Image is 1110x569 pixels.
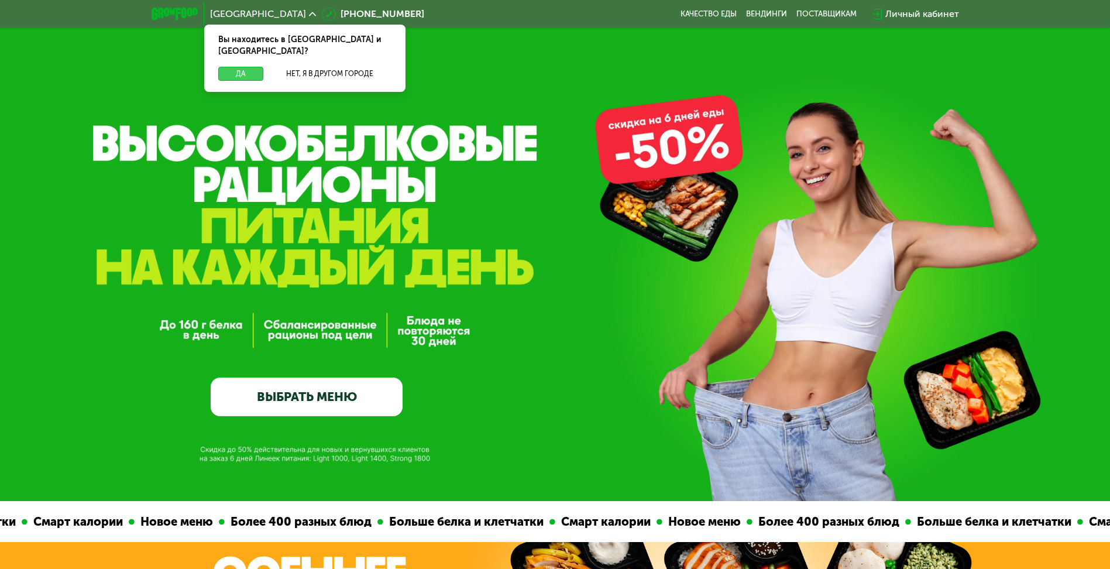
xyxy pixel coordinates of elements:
div: поставщикам [796,9,857,19]
a: [PHONE_NUMBER] [322,7,424,21]
div: Более 400 разных блюд [671,513,823,531]
button: Нет, я в другом городе [268,67,391,81]
div: Смарт калории [1001,513,1102,531]
button: Да [218,67,263,81]
a: Качество еды [681,9,737,19]
span: [GEOGRAPHIC_DATA] [210,9,306,19]
a: Вендинги [746,9,787,19]
div: Более 400 разных блюд [143,513,295,531]
div: Новое меню [53,513,137,531]
div: Личный кабинет [885,7,959,21]
div: Смарт калории [473,513,575,531]
div: Больше белка и клетчатки [829,513,995,531]
a: ВЫБРАТЬ МЕНЮ [211,378,403,416]
div: Больше белка и клетчатки [301,513,468,531]
div: Новое меню [580,513,665,531]
div: Вы находитесь в [GEOGRAPHIC_DATA] и [GEOGRAPHIC_DATA]? [204,25,405,67]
